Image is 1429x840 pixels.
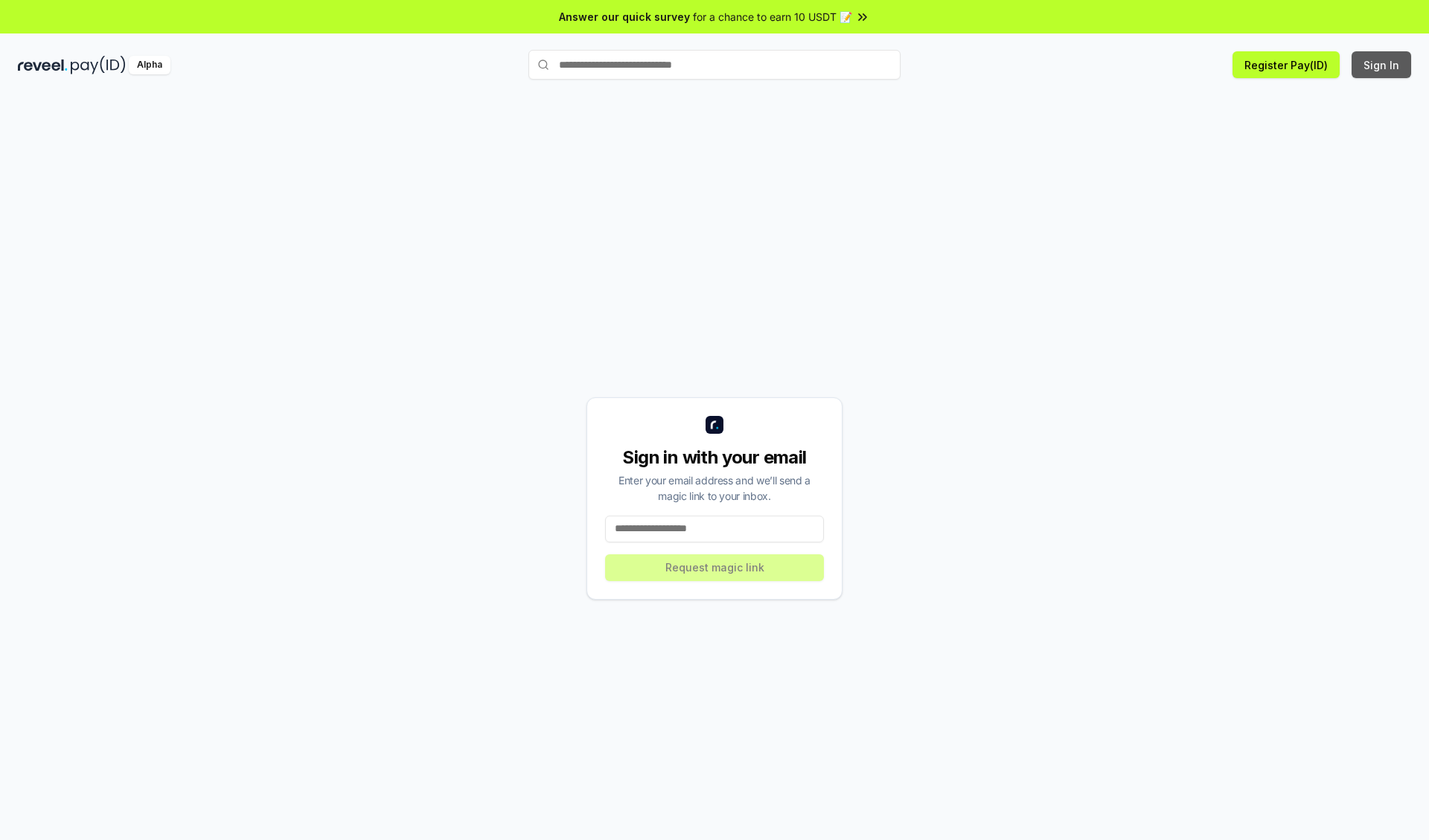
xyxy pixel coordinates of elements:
[1233,51,1340,78] button: Register Pay(ID)
[559,9,690,25] span: Answer our quick survey
[605,446,824,469] div: Sign in with your email
[605,472,824,504] div: Enter your email address and we’ll send a magic link to your inbox.
[1352,51,1411,78] button: Sign In
[129,56,170,74] div: Alpha
[71,56,126,74] img: pay_id
[693,9,852,25] span: for a chance to earn 10 USDT 📝
[706,416,723,434] img: logo_small
[18,56,68,74] img: reveel_dark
